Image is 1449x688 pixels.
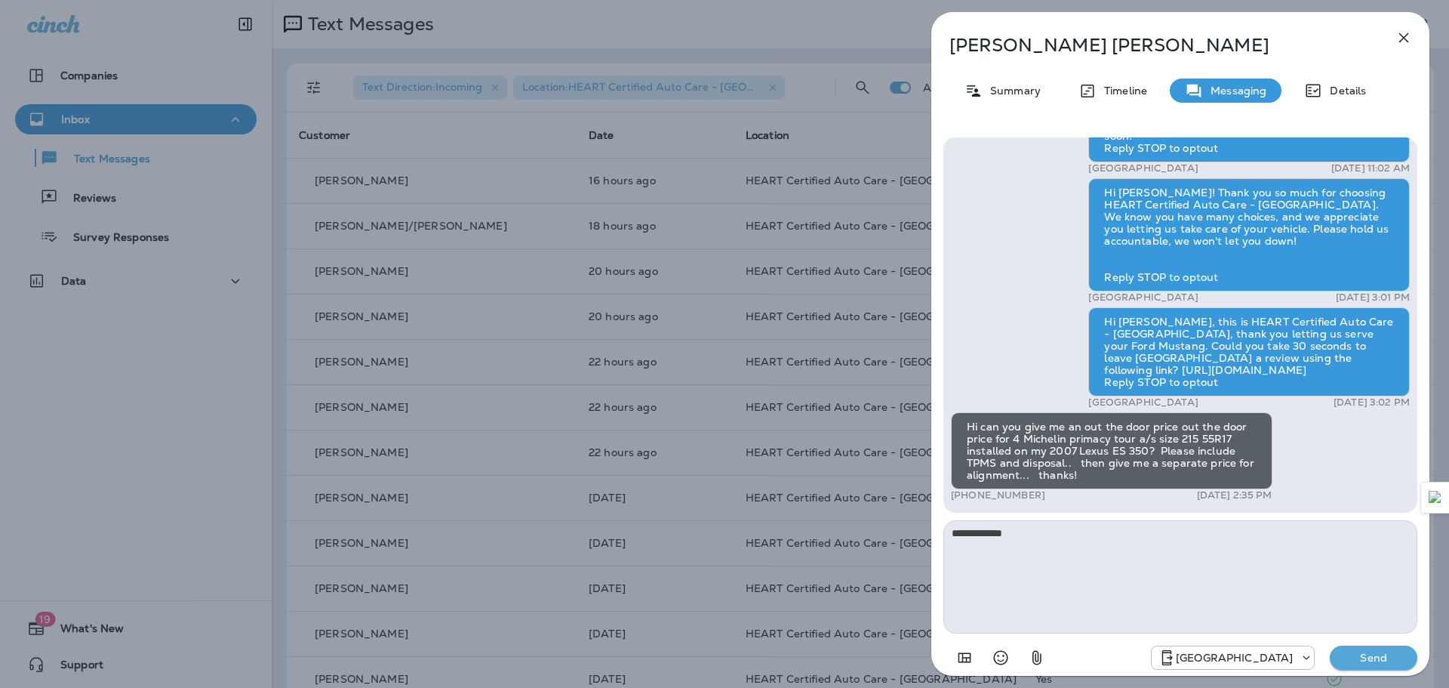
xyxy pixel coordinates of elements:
img: Detect Auto [1429,491,1442,504]
p: [DATE] 3:01 PM [1336,292,1410,304]
p: Summary [983,85,1041,97]
p: Messaging [1203,85,1266,97]
p: [DATE] 2:35 PM [1197,489,1272,501]
div: Hi [PERSON_NAME], this is HEART Certified Auto Care - [GEOGRAPHIC_DATA], thank you letting us ser... [1088,307,1410,396]
p: Details [1322,85,1366,97]
button: Select an emoji [986,643,1016,673]
p: [GEOGRAPHIC_DATA] [1176,652,1293,664]
p: [GEOGRAPHIC_DATA] [1088,292,1198,304]
button: Add in a premade template [949,643,980,673]
div: Hi [PERSON_NAME]! Thank you so much for choosing HEART Certified Auto Care - [GEOGRAPHIC_DATA]. W... [1088,178,1410,292]
p: [DATE] 3:02 PM [1334,396,1410,409]
button: Send [1330,646,1417,670]
p: [GEOGRAPHIC_DATA] [1088,396,1198,409]
p: [GEOGRAPHIC_DATA] [1088,162,1198,174]
p: Send [1342,651,1405,665]
p: Timeline [1097,85,1147,97]
div: +1 (847) 262-3704 [1152,649,1314,667]
p: [DATE] 11:02 AM [1331,162,1410,174]
p: [PERSON_NAME] [PERSON_NAME] [949,35,1361,56]
p: [PHONE_NUMBER] [951,489,1045,501]
div: Hi can you give me an out the door price out the door price for 4 Michelin primacy tour a/s size ... [951,412,1272,489]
